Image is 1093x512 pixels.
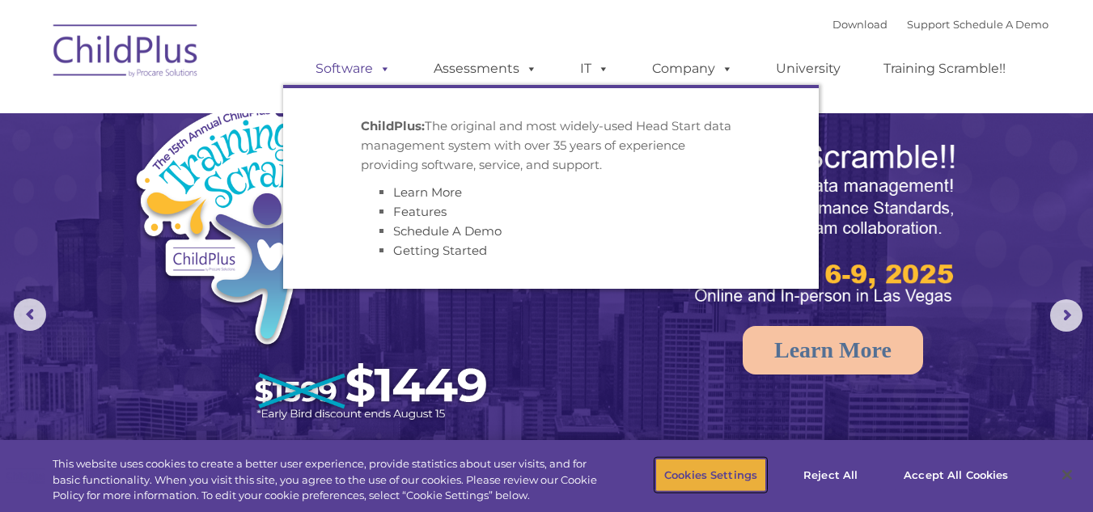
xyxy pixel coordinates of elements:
a: University [760,53,857,85]
a: IT [564,53,625,85]
button: Reject All [780,458,881,492]
button: Accept All Cookies [895,458,1017,492]
a: Getting Started [393,243,487,258]
img: ChildPlus by Procare Solutions [45,13,207,94]
a: Assessments [417,53,553,85]
a: Features [393,204,447,219]
a: Training Scramble!! [867,53,1022,85]
a: Software [299,53,407,85]
a: Schedule A Demo [393,223,502,239]
a: Support [907,18,950,31]
a: Company [636,53,749,85]
span: Phone number [225,173,294,185]
font: | [832,18,1049,31]
button: Cookies Settings [655,458,766,492]
a: Learn More [393,184,462,200]
a: Download [832,18,888,31]
a: Learn More [743,326,923,374]
button: Close [1049,457,1085,493]
span: Last name [225,107,274,119]
strong: ChildPlus: [361,118,425,133]
p: The original and most widely-used Head Start data management system with over 35 years of experie... [361,116,741,175]
a: Schedule A Demo [953,18,1049,31]
div: This website uses cookies to create a better user experience, provide statistics about user visit... [53,456,601,504]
